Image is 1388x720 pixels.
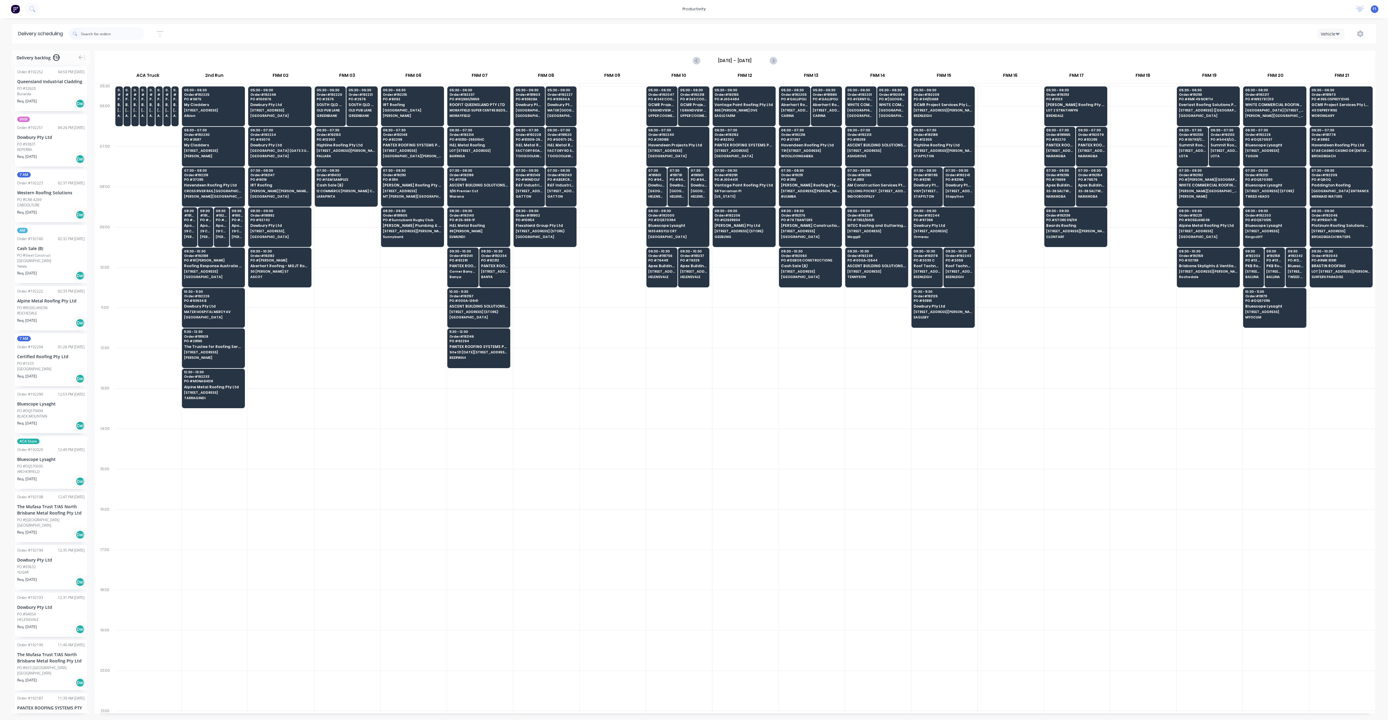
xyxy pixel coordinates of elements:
div: 05:30 [95,83,115,102]
span: Havendeen Roofing Pty Ltd [1311,143,1370,147]
span: UPPER COOMERA [648,114,675,117]
span: # 192235 [149,93,153,96]
span: [PERSON_NAME] [383,114,441,117]
span: 05:30 [173,88,177,92]
span: Order # 192084 [879,93,906,96]
span: # 191754 [125,93,129,96]
span: [GEOGRAPHIC_DATA] [383,108,441,112]
span: ROOFIT QUEENSLAND PTY LTD [449,103,508,107]
span: PO # 12303 [317,138,375,141]
span: 05:30 - 06:30 [184,88,242,92]
span: Aberhart Roofing - MGJT Roofing Pty Ltd [781,103,808,107]
span: PO # 18259 [847,138,906,141]
span: PANTEX ROOFING SYSTEMS PTY LTD [1078,143,1105,147]
span: PO # DQ570484 [165,97,169,101]
span: Summit Roofing Holdings [1211,143,1238,147]
span: Everlast Roofing Solutions Pty Ltd [1179,103,1237,107]
div: 04:26 PM [DATE] [58,125,85,130]
span: Order # 191973 [1311,93,1370,96]
span: Order # 192213 [847,133,906,136]
span: 06:30 - 07:30 [1245,128,1304,132]
span: BRENDALE [1046,114,1105,117]
span: 06:30 - 07:30 [1078,128,1105,132]
span: MATER [GEOGRAPHIC_DATA] [547,108,574,112]
span: [STREET_ADDRESS] ([GEOGRAPHIC_DATA]) [1179,108,1237,112]
span: My Cladders [184,103,242,107]
span: SOUTH QLD ROOFING PTY LTD [349,103,376,107]
span: Order # 192230 [184,133,242,136]
span: PO # [GEOGRAPHIC_DATA] [879,97,906,101]
div: PO #32620 [17,86,36,91]
div: FNM 06 [380,70,446,83]
span: PO # 2576 [349,97,376,101]
span: # 191883 [157,93,161,96]
span: PO # 8062 [383,97,441,101]
span: [STREET_ADDRESS] [184,108,242,112]
span: F1 [1373,6,1377,12]
span: Bluescope Lysaght [149,103,153,107]
span: PO # 3875 [184,97,242,101]
div: FNM 13 [778,70,844,83]
span: WHITE COMMERCIAL ROOFING PTY LTD [847,103,874,107]
span: 05:30 [141,88,145,92]
span: # 192231 [165,93,169,96]
span: Order # 192130 [1179,133,1206,136]
span: Bluescope Lysaght [165,103,169,107]
span: PO # 343 COOMERA 12156 [680,97,707,101]
span: GCMR Project Services Pty Ltd [914,103,972,107]
span: [GEOGRAPHIC_DATA] [250,114,309,117]
span: [STREET_ADDRESS][PERSON_NAME] (STORE) [173,108,177,112]
span: Order # 192214 [449,133,508,136]
span: PO # 82302 [714,138,773,141]
span: GCMR Project Services Pty Ltd [648,103,675,107]
span: Havendeen Roofing Pty Ltd [781,143,839,147]
span: Order # 192221 [349,93,376,96]
div: FNM 21 [1309,70,1375,83]
span: 158 [53,54,60,61]
span: # 191882 [173,93,177,96]
div: 06:00 [95,102,115,143]
span: 43 OSPREY RISE [1311,108,1370,112]
span: ARCHERFIELD [157,114,161,117]
span: GCMR Project Services Pty Ltd [1311,103,1370,107]
span: Order # 192113 [1046,93,1105,96]
div: FNM 18 [1110,70,1176,83]
div: FNM 19 [1176,70,1242,83]
span: WORONGARY [1311,114,1370,117]
div: FNM 07 [447,70,513,83]
span: PO # GALLIPOLI [813,97,840,101]
span: Dowbury Pty Ltd [250,143,309,147]
span: [STREET_ADDRESS] [813,108,840,112]
span: Order # 192155 [714,93,773,96]
span: [STREET_ADDRESS] [781,108,808,112]
span: 1 GRANDVIEW DVE [648,108,675,112]
span: OLD PUB LANE [317,108,344,112]
span: 05:30 [117,88,121,92]
span: [STREET_ADDRESS][PERSON_NAME] [317,149,375,152]
span: PO # 355 OSPREY 12145 [1311,97,1370,101]
span: Dowbury Pty Ltd [516,103,543,107]
span: 05:30 - 06:30 [680,88,707,92]
span: Bluescope Lysaght [133,103,137,107]
span: FACTORY RD SWIMMING POOL [547,149,574,152]
span: EAGLE FARM [714,114,773,117]
span: PO # 82270 [1046,138,1073,141]
div: PO #93631 [17,142,36,147]
span: Order # 192237 [449,93,508,96]
span: Summit Roofing Holdings [1179,143,1206,147]
span: [STREET_ADDRESS] (STORE) [1046,149,1073,152]
span: Order # 192220 [317,93,344,96]
span: [STREET_ADDRESS] [648,149,707,152]
span: ARCHERFIELD [125,114,129,117]
img: Factory [11,5,20,14]
span: [GEOGRAPHIC_DATA] [847,114,874,117]
span: Order # 192218 [680,93,707,96]
span: [STREET_ADDRESS][PERSON_NAME] (STORE) [149,108,153,112]
div: FNM 08 [513,70,579,83]
span: GREENBANK [317,114,344,117]
span: [GEOGRAPHIC_DATA] [STREET_ADDRESS][PERSON_NAME] (GATE 3 - UHF 33) [879,108,906,112]
span: 05:30 - 06:30 [516,88,543,92]
span: [STREET_ADDRESS] [383,149,441,152]
div: productivity [680,5,709,14]
span: [GEOGRAPHIC_DATA] [516,114,543,117]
